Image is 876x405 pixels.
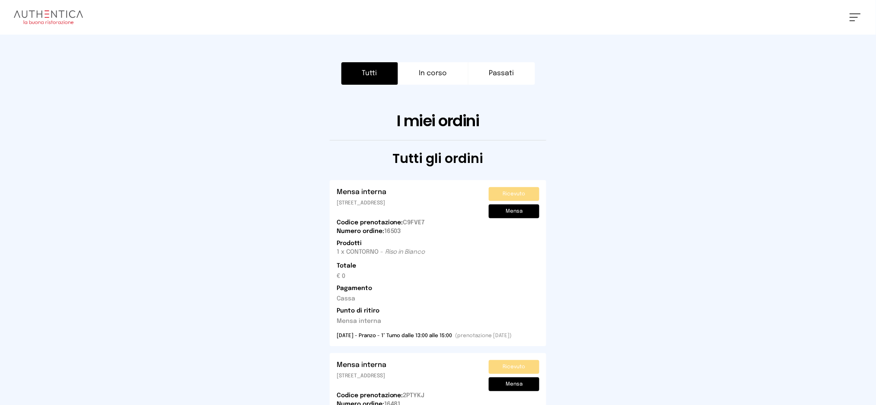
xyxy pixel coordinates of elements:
button: Mensa [489,377,539,391]
button: Mensa [489,204,539,218]
span: Mensa interna [337,187,386,198]
span: [STREET_ADDRESS] [337,373,385,379]
span: - [380,248,383,256]
span: Numero ordine: [337,228,384,234]
div: € 0 [337,272,539,281]
button: Tutti [341,62,398,85]
h2: Tutti gli ordini [113,151,763,166]
span: Codice prenotazione: [337,220,403,226]
div: Riso in Bianco [385,248,425,256]
span: Punto di ritiro [337,306,539,315]
button: Passati [468,62,535,85]
span: Prodotti [337,240,362,246]
span: Totale [337,261,539,270]
h1: I miei ordini [113,112,763,130]
p: Cassa [337,294,539,303]
span: (prenotazione [DATE]) [456,333,512,338]
div: Mensa interna [337,317,539,325]
div: 1 x CONTORNO [337,248,379,256]
button: In corso [398,62,468,85]
span: C9FVE7 [337,218,539,227]
span: 16503 [337,228,401,234]
button: Ricevuto [489,187,539,201]
span: [DATE] - Pranzo - 1° Turno dalle 13:00 alle 15:00 [337,333,452,338]
span: Mensa interna [337,360,386,370]
span: Pagamento [337,284,539,293]
button: Ricevuto [489,360,539,374]
span: [STREET_ADDRESS] [337,201,385,206]
span: Codice prenotazione: [337,392,403,399]
span: 2PTYKJ [337,391,539,400]
img: logo.8f33a47.png [14,10,83,24]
